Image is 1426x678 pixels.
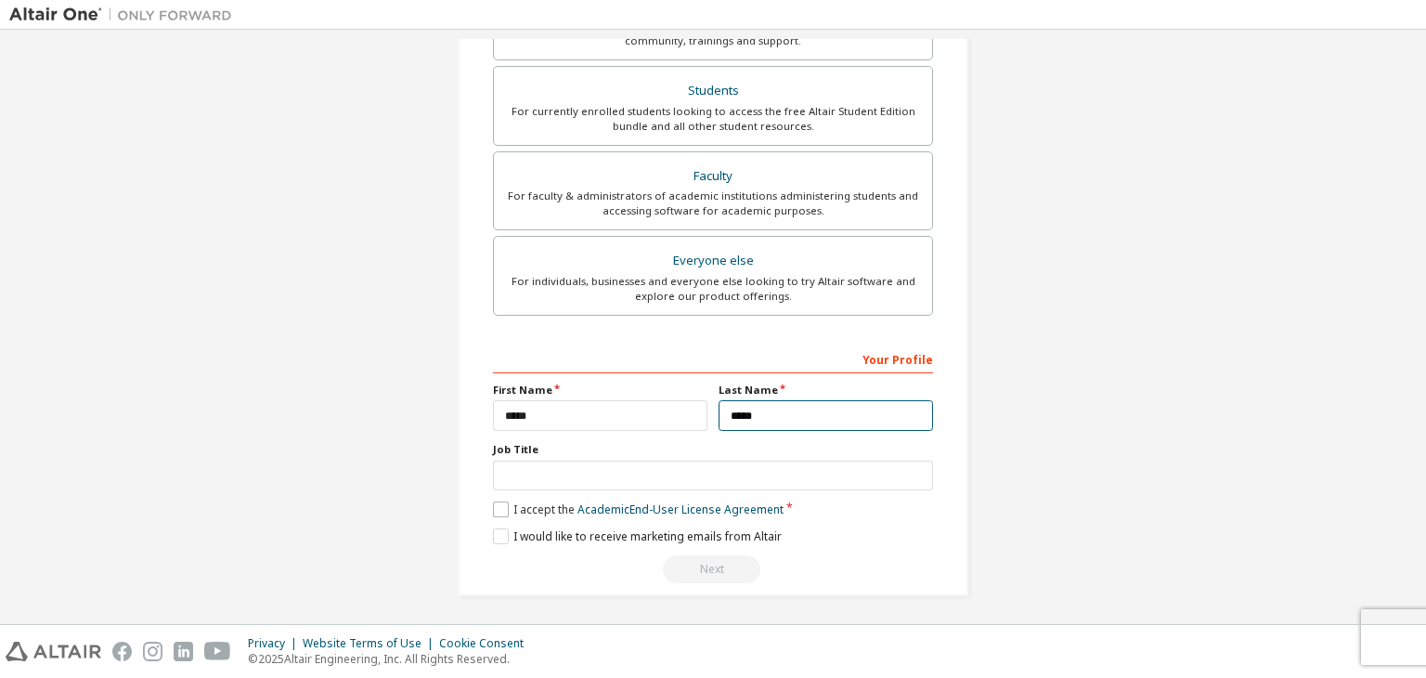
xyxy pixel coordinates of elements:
div: Everyone else [505,248,921,274]
img: Altair One [9,6,241,24]
p: © 2025 Altair Engineering, Inc. All Rights Reserved. [248,651,535,667]
a: Academic End-User License Agreement [577,502,784,517]
div: Your Profile [493,344,933,373]
div: For individuals, businesses and everyone else looking to try Altair software and explore our prod... [505,274,921,304]
div: Cookie Consent [439,636,535,651]
img: instagram.svg [143,642,162,661]
label: I would like to receive marketing emails from Altair [493,528,782,544]
div: Privacy [248,636,303,651]
img: altair_logo.svg [6,642,101,661]
div: Website Terms of Use [303,636,439,651]
label: Job Title [493,442,933,457]
label: Last Name [719,383,933,398]
div: For faculty & administrators of academic institutions administering students and accessing softwa... [505,189,921,218]
div: Faculty [505,163,921,189]
div: Students [505,78,921,104]
div: For currently enrolled students looking to access the free Altair Student Edition bundle and all ... [505,104,921,134]
img: linkedin.svg [174,642,193,661]
img: facebook.svg [112,642,132,661]
div: Read and acccept EULA to continue [493,555,933,583]
label: I accept the [493,502,784,517]
img: youtube.svg [204,642,231,661]
label: First Name [493,383,707,398]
